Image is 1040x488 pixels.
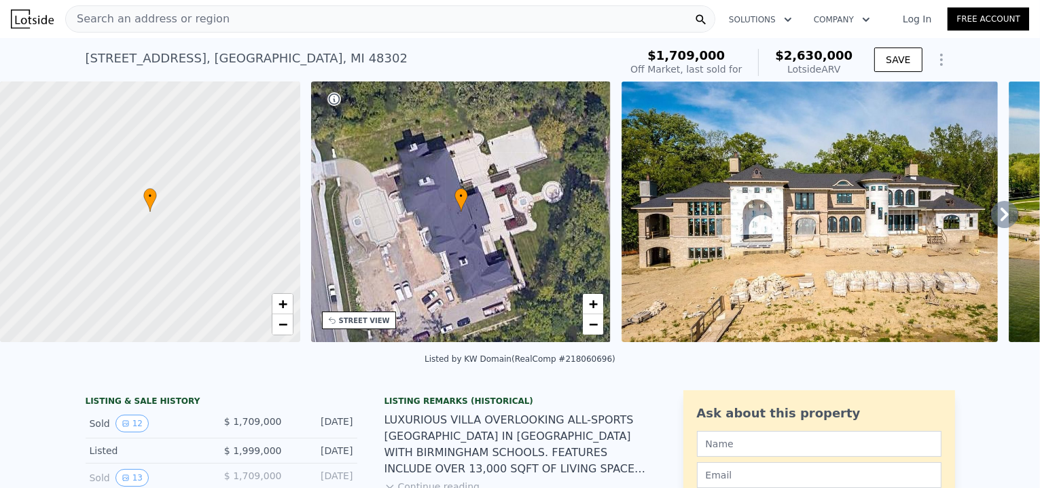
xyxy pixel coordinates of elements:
span: Search an address or region [66,11,230,27]
a: Log In [886,12,948,26]
div: LISTING & SALE HISTORY [86,396,357,409]
div: Sold [90,469,211,487]
div: Listed by KW Domain (RealComp #218060696) [425,354,615,364]
div: Listing Remarks (Historical) [384,396,656,407]
button: Solutions [718,7,803,32]
img: Lotside [11,10,54,29]
a: Zoom in [272,294,293,314]
div: Sold [90,415,211,432]
button: Show Options [928,46,955,73]
div: [STREET_ADDRESS] , [GEOGRAPHIC_DATA] , MI 48302 [86,49,408,68]
span: $1,709,000 [647,48,725,62]
input: Name [697,431,942,457]
div: STREET VIEW [339,316,390,326]
div: • [143,188,157,212]
input: Email [697,462,942,488]
div: [DATE] [293,444,353,457]
div: Lotside ARV [775,62,853,76]
a: Zoom in [583,294,603,314]
span: $ 1,709,000 [224,470,282,481]
span: • [454,190,468,202]
div: Off Market, last sold for [630,62,742,76]
a: Free Account [948,7,1029,31]
div: [DATE] [293,469,353,487]
div: Listed [90,444,211,457]
button: View historical data [115,469,149,487]
span: • [143,190,157,202]
span: + [278,295,287,312]
span: + [589,295,598,312]
a: Zoom out [583,314,603,335]
span: $ 1,999,000 [224,445,282,456]
button: View historical data [115,415,149,432]
span: − [589,316,598,333]
div: Ask about this property [697,404,942,423]
a: Zoom out [272,314,293,335]
div: • [454,188,468,212]
button: SAVE [874,48,922,72]
img: Sale: 63644593 Parcel: 58673445 [622,81,998,342]
span: $2,630,000 [775,48,853,62]
span: $ 1,709,000 [224,416,282,427]
span: − [278,316,287,333]
div: LUXURIOUS VILLA OVERLOOKING ALL-SPORTS [GEOGRAPHIC_DATA] IN [GEOGRAPHIC_DATA] WITH BIRMINGHAM SCH... [384,412,656,477]
button: Company [803,7,881,32]
div: [DATE] [293,415,353,432]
